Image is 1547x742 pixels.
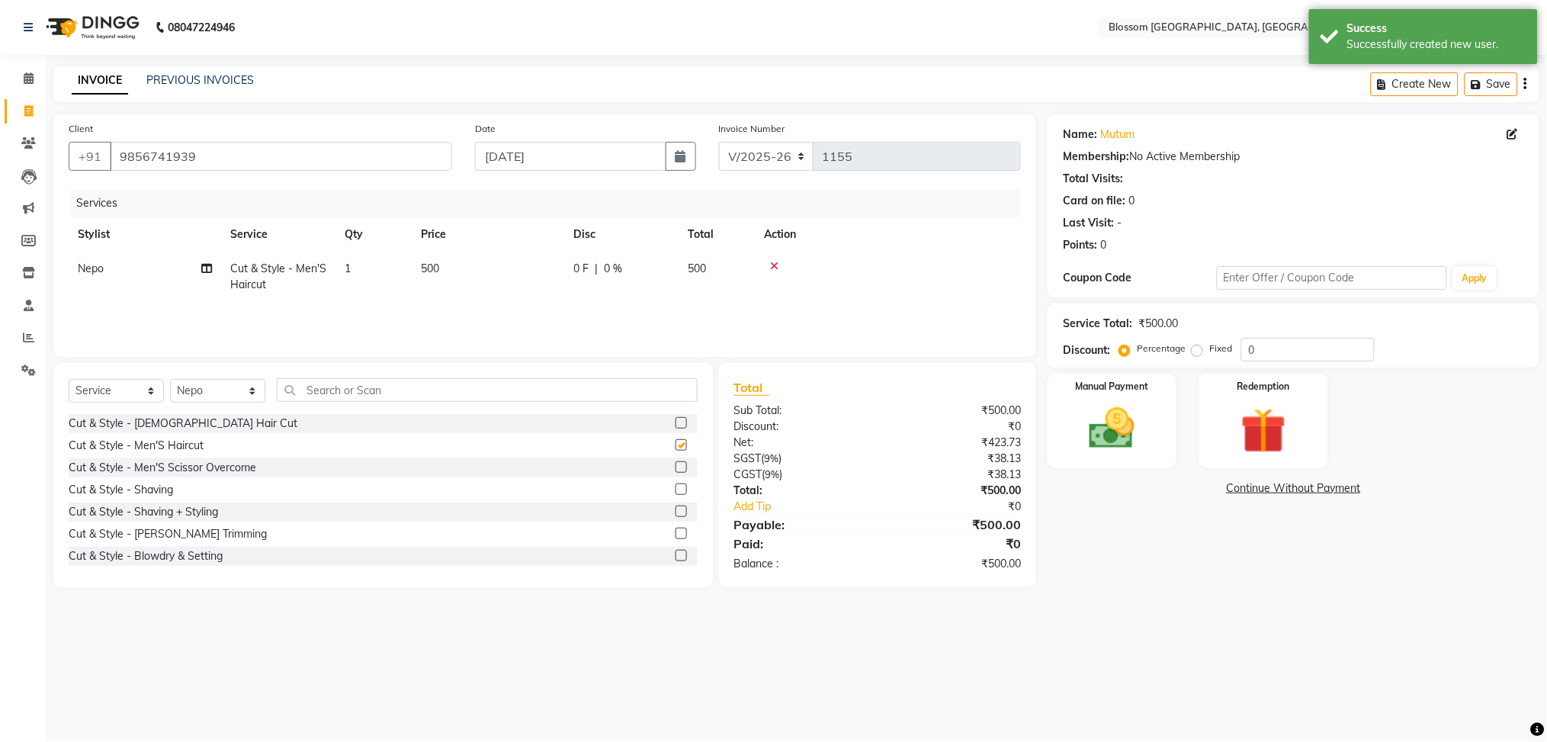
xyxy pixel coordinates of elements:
th: Qty [335,217,412,252]
span: | [595,261,598,277]
th: Price [412,217,564,252]
div: ₹0 [878,419,1032,435]
a: Continue Without Payment [1051,480,1536,496]
th: Action [755,217,1021,252]
span: 0 F [573,261,589,277]
div: Membership: [1063,149,1129,165]
th: Total [679,217,755,252]
img: _gift.svg [1227,403,1300,459]
div: Points: [1063,237,1097,253]
label: Invoice Number [719,122,785,136]
div: Coupon Code [1063,270,1217,286]
a: INVOICE [72,67,128,95]
span: 9% [765,452,779,464]
div: ( ) [723,451,878,467]
div: - [1117,215,1122,231]
th: Service [221,217,335,252]
div: Net: [723,435,878,451]
div: 0 [1100,237,1106,253]
div: ₹423.73 [878,435,1032,451]
button: +91 [69,142,111,171]
div: Sub Total: [723,403,878,419]
div: Cut & Style - [PERSON_NAME] Trimming [69,526,267,542]
div: Payable: [723,516,878,534]
label: Manual Payment [1076,380,1149,393]
div: ₹0 [903,499,1032,515]
span: 0 % [604,261,622,277]
div: Total: [723,483,878,499]
div: ₹500.00 [878,556,1032,572]
div: ₹0 [878,535,1032,553]
div: ₹500.00 [878,403,1032,419]
div: Discount: [1063,342,1110,358]
div: No Active Membership [1063,149,1524,165]
img: _cash.svg [1075,403,1148,455]
span: 9% [765,468,780,480]
label: Client [69,122,93,136]
div: Services [70,189,1032,217]
a: Mutum [1100,127,1135,143]
div: ( ) [723,467,878,483]
div: Card on file: [1063,193,1125,209]
label: Fixed [1209,342,1232,355]
a: Add Tip [723,499,903,515]
input: Enter Offer / Coupon Code [1217,266,1447,290]
div: ₹500.00 [1138,316,1178,332]
b: 08047224946 [168,6,235,49]
th: Disc [564,217,679,252]
label: Date [475,122,496,136]
div: Last Visit: [1063,215,1114,231]
div: Cut & Style - Men'S Haircut [69,438,204,454]
div: Total Visits: [1063,171,1123,187]
div: Paid: [723,535,878,553]
div: ₹500.00 [878,483,1032,499]
span: Total [734,380,769,396]
input: Search by Name/Mobile/Email/Code [110,142,452,171]
label: Redemption [1237,380,1290,393]
input: Search or Scan [277,378,698,402]
div: Name: [1063,127,1097,143]
div: Successfully created new user. [1347,37,1526,53]
div: Discount: [723,419,878,435]
div: Cut & Style - Blowdry & Setting [69,548,223,564]
img: logo [39,6,143,49]
div: 0 [1128,193,1135,209]
span: 500 [421,262,439,275]
div: Cut & Style - Shaving + Styling [69,504,218,520]
div: Cut & Style - Shaving [69,482,173,498]
span: Cut & Style - Men'S Haircut [230,262,326,291]
div: ₹500.00 [878,516,1032,534]
div: ₹38.13 [878,451,1032,467]
div: Cut & Style - Men'S Scissor Overcome [69,460,256,476]
div: ₹38.13 [878,467,1032,483]
th: Stylist [69,217,221,252]
span: 1 [345,262,351,275]
span: 500 [688,262,706,275]
div: Success [1347,21,1526,37]
div: Service Total: [1063,316,1132,332]
div: Balance : [723,556,878,572]
span: Nepo [78,262,104,275]
span: CGST [734,467,762,481]
button: Save [1465,72,1518,96]
label: Percentage [1137,342,1186,355]
div: Cut & Style - [DEMOGRAPHIC_DATA] Hair Cut [69,416,297,432]
button: Apply [1453,267,1497,290]
button: Create New [1371,72,1459,96]
span: SGST [734,451,762,465]
a: PREVIOUS INVOICES [146,73,254,87]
